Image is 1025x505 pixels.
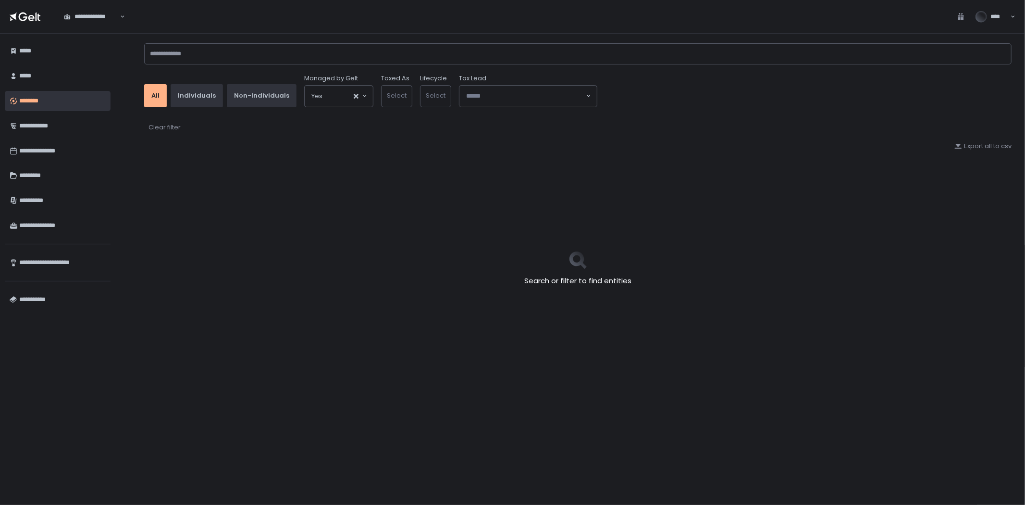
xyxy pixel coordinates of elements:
div: All [151,91,160,100]
button: Export all to csv [954,142,1012,151]
div: Non-Individuals [234,91,289,100]
span: Select [426,91,445,100]
h2: Search or filter to find entities [524,276,631,287]
input: Search for option [322,91,353,101]
button: Individuals [171,84,223,107]
span: Select [387,91,407,100]
button: Non-Individuals [227,84,296,107]
span: Tax Lead [459,74,486,83]
div: Search for option [58,6,125,26]
span: Yes [311,91,322,101]
button: Clear filter [148,123,181,132]
label: Lifecycle [420,74,447,83]
div: Search for option [459,86,597,107]
button: All [144,84,167,107]
label: Taxed As [381,74,409,83]
span: Managed by Gelt [304,74,358,83]
div: Clear filter [148,123,181,132]
div: Individuals [178,91,216,100]
input: Search for option [466,91,585,101]
div: Search for option [305,86,373,107]
button: Clear Selected [354,94,358,99]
